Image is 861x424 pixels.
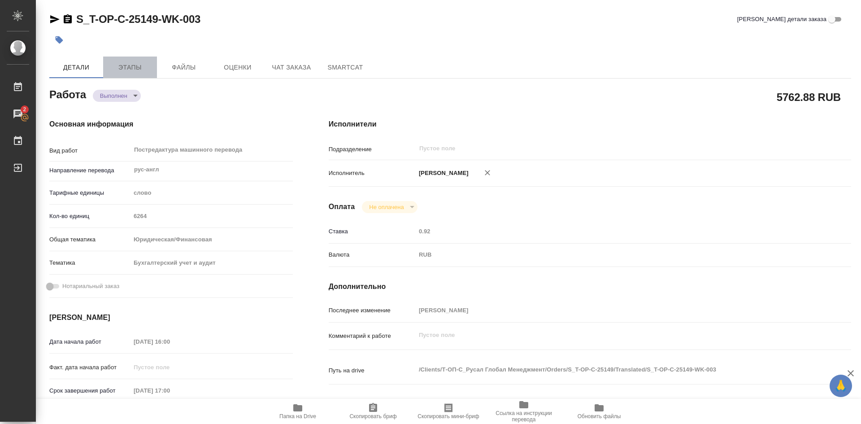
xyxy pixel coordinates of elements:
[216,62,259,73] span: Оценки
[55,62,98,73] span: Детали
[130,361,209,374] input: Пустое поле
[49,212,130,221] p: Кол-во единиц
[329,169,416,178] p: Исполнитель
[49,337,130,346] p: Дата начала работ
[329,119,851,130] h4: Исполнители
[362,201,417,213] div: Выполнен
[416,362,808,377] textarea: /Clients/Т-ОП-С_Русал Глобал Менеджмент/Orders/S_T-OP-C-25149/Translated/S_T-OP-C-25149-WK-003
[130,384,209,397] input: Пустое поле
[833,376,848,395] span: 🙏
[737,15,826,24] span: [PERSON_NAME] детали заказа
[329,306,416,315] p: Последнее изменение
[49,363,130,372] p: Факт. дата начала работ
[49,166,130,175] p: Направление перевода
[349,413,396,420] span: Скопировать бриф
[130,185,293,201] div: слово
[329,281,851,292] h4: Дополнительно
[49,386,130,395] p: Срок завершения работ
[49,312,293,323] h4: [PERSON_NAME]
[335,399,411,424] button: Скопировать бриф
[76,13,200,25] a: S_T-OP-C-25149-WK-003
[578,413,621,420] span: Обновить файлы
[329,250,416,259] p: Валюта
[416,304,808,317] input: Пустое поле
[777,89,841,105] h2: 5762.88 RUB
[93,90,141,102] div: Выполнен
[49,188,130,197] p: Тарифные единицы
[486,399,561,424] button: Ссылка на инструкции перевода
[279,413,316,420] span: Папка на Drive
[130,232,293,247] div: Юридическая/Финансовая
[417,413,479,420] span: Скопировать мини-бриф
[411,399,486,424] button: Скопировать мини-бриф
[416,247,808,262] div: RUB
[49,235,130,244] p: Общая тематика
[329,201,355,212] h4: Оплата
[329,332,416,341] p: Комментарий к работе
[17,105,31,114] span: 2
[130,210,293,223] input: Пустое поле
[329,145,416,154] p: Подразделение
[270,62,313,73] span: Чат заказа
[561,399,637,424] button: Обновить файлы
[416,225,808,238] input: Пустое поле
[62,14,73,25] button: Скопировать ссылку
[478,163,497,183] button: Удалить исполнителя
[49,146,130,155] p: Вид работ
[49,258,130,267] p: Тематика
[49,86,86,102] h2: Работа
[162,62,205,73] span: Файлы
[366,203,406,211] button: Не оплачена
[491,410,556,423] span: Ссылка на инструкции перевода
[109,62,152,73] span: Этапы
[49,14,60,25] button: Скопировать ссылку для ЯМессенджера
[416,169,469,178] p: [PERSON_NAME]
[830,375,852,397] button: 🙏
[418,143,787,154] input: Пустое поле
[130,335,209,348] input: Пустое поле
[97,92,130,100] button: Выполнен
[329,366,416,375] p: Путь на drive
[260,399,335,424] button: Папка на Drive
[2,103,34,125] a: 2
[49,30,69,50] button: Добавить тэг
[130,255,293,271] div: Бухгалтерский учет и аудит
[49,119,293,130] h4: Основная информация
[324,62,367,73] span: SmartCat
[329,227,416,236] p: Ставка
[62,282,119,291] span: Нотариальный заказ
